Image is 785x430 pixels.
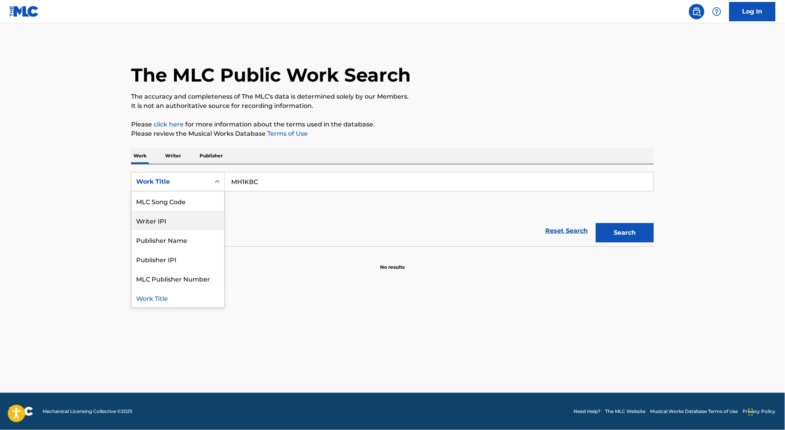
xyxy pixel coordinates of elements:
[131,63,411,87] h1: The MLC Public Work Search
[131,129,654,138] p: Please review the Musical Works Database
[131,92,654,101] p: The accuracy and completeness of The MLC's data is determined solely by our Members.
[712,7,722,16] img: help
[574,408,601,415] a: Need Help?
[131,288,224,307] div: Work Title
[596,223,654,242] button: Search
[131,101,654,111] p: It is not an authoritative source for recording information.
[749,401,753,424] div: Drag
[381,254,405,271] p: No results
[692,7,701,16] img: search
[131,120,654,129] p: Please for more information about the terms used in the database.
[197,148,225,164] p: Publisher
[606,408,646,415] a: The MLC Website
[131,148,149,164] p: Work
[131,249,224,269] div: Publisher IPI
[131,269,224,288] div: MLC Publisher Number
[131,172,654,246] form: Search Form
[131,211,224,230] div: Writer IPI
[729,2,776,21] a: Log In
[709,4,725,19] div: Help
[689,4,705,19] a: Public Search
[136,177,206,186] div: Work Title
[163,148,183,164] p: Writer
[43,408,132,415] span: Mechanical Licensing Collective © 2025
[743,408,776,415] a: Privacy Policy
[266,130,308,137] a: Terms of Use
[131,191,224,211] div: MLC Song Code
[542,222,592,239] a: Reset Search
[746,393,785,430] iframe: Chat Widget
[131,230,224,249] div: Publisher Name
[650,408,738,415] a: Musical Works Database Terms of Use
[9,407,33,416] img: logo
[154,121,184,128] a: click here
[9,6,39,17] img: MLC Logo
